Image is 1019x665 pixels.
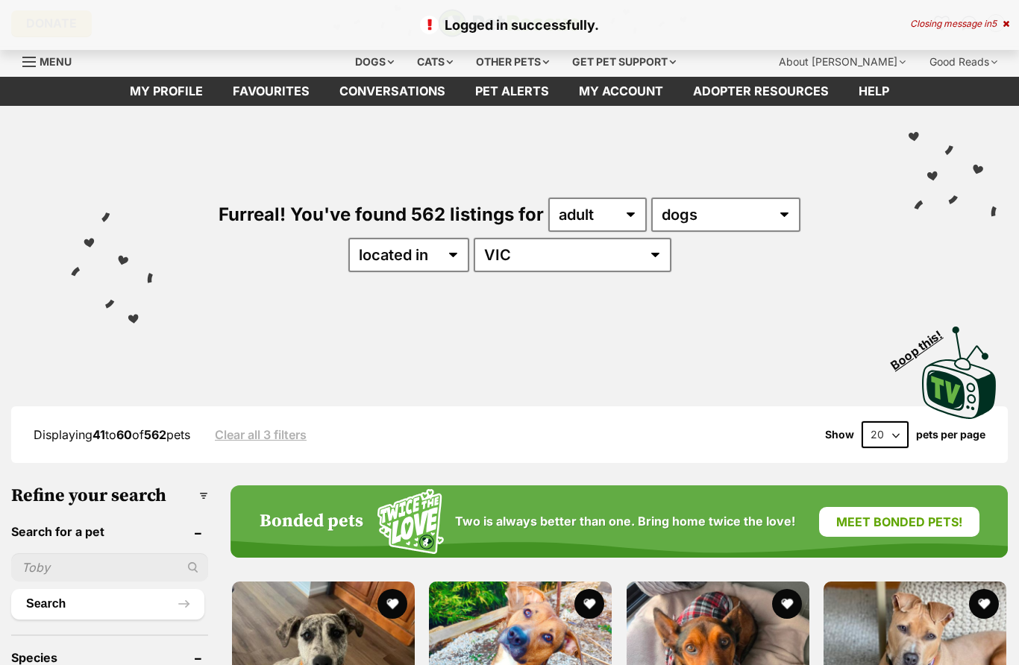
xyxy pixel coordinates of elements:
[888,318,957,372] span: Boop this!
[324,77,460,106] a: conversations
[93,427,105,442] strong: 41
[455,514,795,529] span: Two is always better than one. Bring home twice the love!
[218,77,324,106] a: Favourites
[922,313,997,422] a: Boop this!
[377,489,444,554] img: Squiggle
[11,553,208,582] input: Toby
[919,47,1008,77] div: Good Reads
[219,204,544,225] span: Furreal! You've found 562 listings for
[819,507,979,537] a: Meet bonded pets!
[407,47,463,77] div: Cats
[22,47,82,74] a: Menu
[564,77,678,106] a: My account
[678,77,844,106] a: Adopter resources
[345,47,404,77] div: Dogs
[969,589,999,619] button: favourite
[11,525,208,538] header: Search for a pet
[11,589,204,619] button: Search
[15,15,1004,35] p: Logged in successfully.
[922,327,997,419] img: PetRescue TV logo
[772,589,802,619] button: favourite
[844,77,904,106] a: Help
[916,429,985,441] label: pets per page
[215,428,307,441] a: Clear all 3 filters
[562,47,686,77] div: Get pet support
[34,427,190,442] span: Displaying to of pets
[465,47,559,77] div: Other pets
[910,19,1009,29] div: Closing message in
[991,18,997,29] span: 5
[11,485,208,506] h3: Refine your search
[377,589,407,619] button: favourite
[11,651,208,664] header: Species
[825,429,854,441] span: Show
[460,77,564,106] a: Pet alerts
[575,589,605,619] button: favourite
[115,77,218,106] a: My profile
[768,47,916,77] div: About [PERSON_NAME]
[144,427,166,442] strong: 562
[40,55,72,68] span: Menu
[116,427,132,442] strong: 60
[260,511,363,532] h4: Bonded pets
